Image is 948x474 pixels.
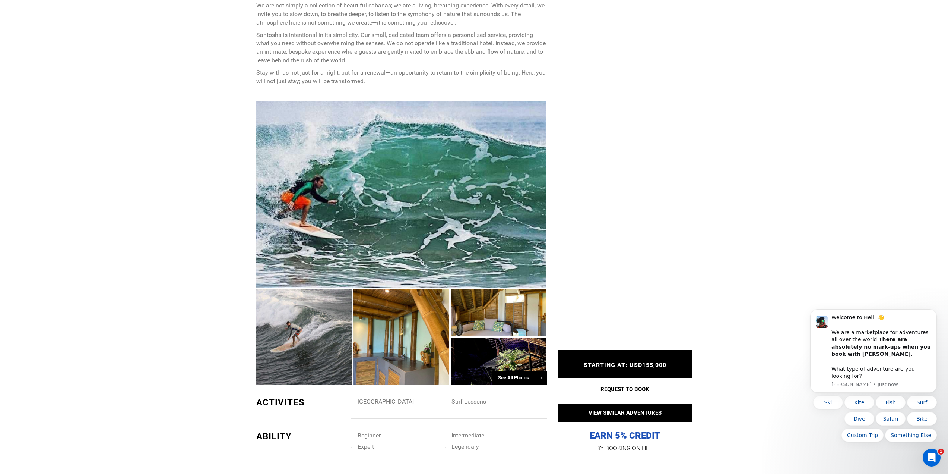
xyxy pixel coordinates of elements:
[492,371,547,385] div: See All Photos
[923,449,941,467] iframe: Intercom live chat
[799,259,948,454] iframe: Intercom notifications message
[584,361,666,368] span: STARTING AT: USD155,000
[358,432,381,439] span: Beginner
[451,443,479,450] span: Legendary
[558,404,692,422] button: VIEW SIMILAR ADVENTURES
[538,375,543,380] span: →
[358,443,374,450] span: Expert
[256,430,346,443] div: ABILITY
[256,1,547,27] p: We are not simply a collection of beautiful cabanas; we are a living, breathing experience. With ...
[558,355,692,442] p: EARN 5% CREDIT
[256,396,346,409] div: ACTIVITES
[358,398,414,405] span: [GEOGRAPHIC_DATA]
[256,31,547,65] p: Santosha is intentional in its simplicity. Our small, dedicated team offers a personalized servic...
[938,449,944,455] span: 1
[558,443,692,453] p: BY BOOKING ON HELI
[256,69,547,86] p: Stay with us not just for a night, but for a renewal—an opportunity to return to the simplicity o...
[451,432,484,439] span: Intermediate
[451,398,486,405] span: Surf Lessons
[558,380,692,398] button: REQUEST TO BOOK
